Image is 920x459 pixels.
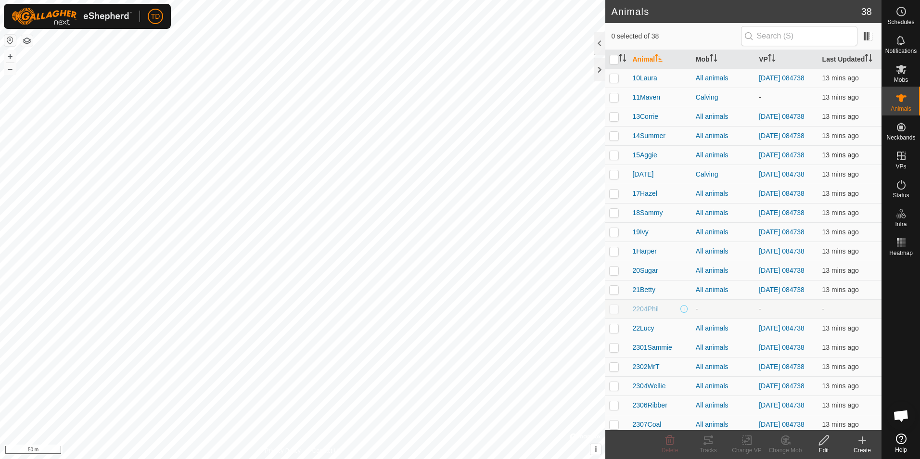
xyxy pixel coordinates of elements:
[895,221,907,227] span: Infra
[655,55,663,63] p-sorticon: Activate to sort
[885,48,917,54] span: Notifications
[822,93,859,101] span: 5 Sept 2025, 6:06 am
[822,190,859,197] span: 5 Sept 2025, 6:06 am
[632,400,667,410] span: 2306Ribber
[759,170,805,178] a: [DATE] 084738
[696,189,751,199] div: All animals
[696,420,751,430] div: All animals
[822,324,859,332] span: 5 Sept 2025, 6:06 am
[895,164,906,169] span: VPs
[759,151,805,159] a: [DATE] 084738
[628,50,691,69] th: Animal
[611,31,741,41] span: 0 selected of 38
[759,363,805,370] a: [DATE] 084738
[4,35,16,46] button: Reset Map
[619,55,626,63] p-sorticon: Activate to sort
[632,131,665,141] span: 14Summer
[768,55,776,63] p-sorticon: Activate to sort
[886,135,915,140] span: Neckbands
[818,50,882,69] th: Last Updated
[710,55,717,63] p-sorticon: Activate to sort
[689,446,728,455] div: Tracks
[759,305,761,313] app-display-virtual-paddock-transition: -
[312,446,341,455] a: Contact Us
[759,228,805,236] a: [DATE] 084738
[759,113,805,120] a: [DATE] 084738
[822,401,859,409] span: 5 Sept 2025, 6:06 am
[861,4,872,19] span: 38
[759,324,805,332] a: [DATE] 084738
[759,190,805,197] a: [DATE] 084738
[822,209,859,217] span: 5 Sept 2025, 6:06 am
[632,92,660,102] span: 11Maven
[766,446,805,455] div: Change Mob
[4,63,16,75] button: –
[692,50,755,69] th: Mob
[893,192,909,198] span: Status
[759,209,805,217] a: [DATE] 084738
[632,246,657,256] span: 1Harper
[696,304,751,314] div: -
[741,26,857,46] input: Search (S)
[895,447,907,453] span: Help
[632,420,661,430] span: 2307Coal
[822,421,859,428] span: 5 Sept 2025, 6:06 am
[595,445,597,453] span: i
[632,285,655,295] span: 21Betty
[4,51,16,62] button: +
[759,247,805,255] a: [DATE] 084738
[822,286,859,293] span: 5 Sept 2025, 6:06 am
[822,344,859,351] span: 5 Sept 2025, 6:06 am
[759,421,805,428] a: [DATE] 084738
[696,323,751,333] div: All animals
[632,381,665,391] span: 2304Wellie
[822,267,859,274] span: 5 Sept 2025, 6:06 am
[696,246,751,256] div: All animals
[662,447,678,454] span: Delete
[632,323,654,333] span: 22Lucy
[632,362,659,372] span: 2302MrT
[696,343,751,353] div: All animals
[696,150,751,160] div: All animals
[632,73,657,83] span: 10Laura
[882,430,920,457] a: Help
[865,55,872,63] p-sorticon: Activate to sort
[822,74,859,82] span: 5 Sept 2025, 6:06 am
[696,169,751,179] div: Calving
[822,170,859,178] span: 5 Sept 2025, 6:06 am
[822,151,859,159] span: 5 Sept 2025, 6:06 am
[632,189,657,199] span: 17Hazel
[894,77,908,83] span: Mobs
[759,344,805,351] a: [DATE] 084738
[887,19,914,25] span: Schedules
[822,228,859,236] span: 5 Sept 2025, 6:06 am
[632,266,658,276] span: 20Sugar
[696,227,751,237] div: All animals
[632,343,672,353] span: 2301Sammie
[265,446,301,455] a: Privacy Policy
[822,132,859,140] span: 5 Sept 2025, 6:06 am
[632,169,653,179] span: [DATE]
[696,362,751,372] div: All animals
[822,305,825,313] span: -
[632,208,663,218] span: 18Sammy
[696,266,751,276] div: All animals
[696,92,751,102] div: Calving
[696,112,751,122] div: All animals
[696,285,751,295] div: All animals
[696,73,751,83] div: All animals
[12,8,132,25] img: Gallagher Logo
[696,208,751,218] div: All animals
[822,382,859,390] span: 5 Sept 2025, 6:06 am
[759,93,761,101] app-display-virtual-paddock-transition: -
[887,401,916,430] a: Open chat
[759,286,805,293] a: [DATE] 084738
[891,106,911,112] span: Animals
[696,131,751,141] div: All animals
[590,444,601,455] button: i
[759,132,805,140] a: [DATE] 084738
[696,400,751,410] div: All animals
[759,267,805,274] a: [DATE] 084738
[632,304,659,314] span: 2204Phil
[151,12,160,22] span: TD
